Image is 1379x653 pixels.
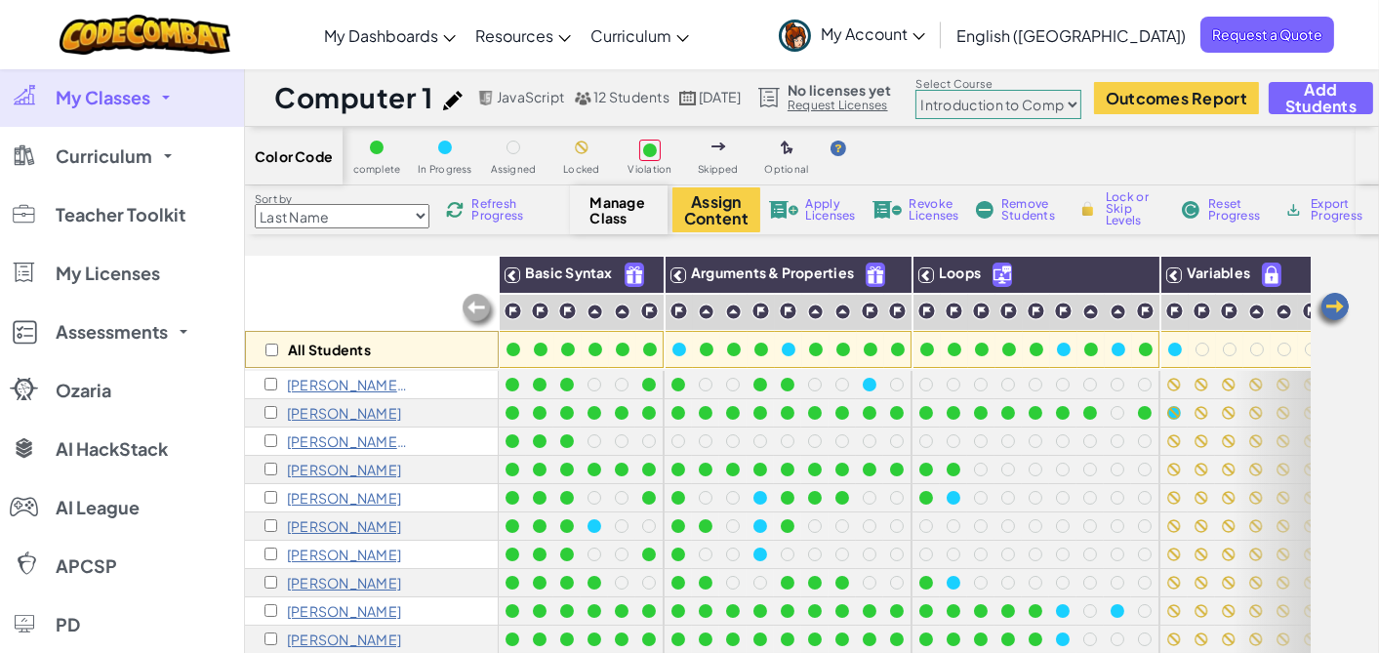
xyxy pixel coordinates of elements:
[976,201,994,219] img: IconRemoveStudents.svg
[679,91,697,105] img: calendar.svg
[1181,201,1200,219] img: IconReset.svg
[788,82,891,98] span: No licenses yet
[418,164,472,175] span: In Progress
[60,15,230,55] img: CodeCombat logo
[287,377,409,392] p: Jesus Castillo Romero
[628,164,671,175] span: Violation
[972,302,991,320] img: IconChallengeLevel.svg
[56,323,168,341] span: Assessments
[1193,302,1211,320] img: IconChallengeLevel.svg
[287,490,401,506] p: Elian Mayorga Benavides
[1269,82,1373,114] button: Add Students
[274,79,433,116] h1: Computer 1
[751,302,770,320] img: IconChallengeLevel.svg
[1285,81,1357,114] span: Add Students
[956,25,1186,46] span: English ([GEOGRAPHIC_DATA])
[563,164,599,175] span: Locked
[477,91,495,105] img: javascript.png
[861,302,879,320] img: IconChallengeLevel.svg
[531,302,549,320] img: IconChallengeLevel.svg
[314,9,466,61] a: My Dashboards
[1276,304,1292,320] img: IconPracticeLevel.svg
[287,603,401,619] p: Rafael Silva
[56,440,168,458] span: AI HackStack
[769,201,798,219] img: IconLicenseApply.svg
[1208,198,1267,222] span: Reset Progress
[640,302,659,320] img: IconChallengeLevel.svg
[56,382,111,399] span: Ozaria
[56,147,152,165] span: Curriculum
[475,25,553,46] span: Resources
[56,265,160,282] span: My Licenses
[443,91,463,110] img: iconPencil.svg
[593,88,669,105] span: 12 Students
[781,141,793,156] img: IconOptionalLevel.svg
[56,89,150,106] span: My Classes
[1200,17,1334,53] a: Request a Quote
[939,264,981,281] span: Loops
[466,9,581,61] a: Resources
[779,20,811,52] img: avatar
[324,25,438,46] span: My Dashboards
[1110,304,1126,320] img: IconPracticeLevel.svg
[1263,264,1280,286] img: IconPaidLevel.svg
[807,304,824,320] img: IconPracticeLevel.svg
[779,302,797,320] img: IconChallengeLevel.svg
[1313,291,1352,330] img: Arrow_Left.png
[834,304,851,320] img: IconPracticeLevel.svg
[497,88,564,105] span: JavaScript
[287,433,409,449] p: Juan Flores Naranjo
[1284,201,1303,219] img: IconArchive.svg
[56,499,140,516] span: AI League
[1136,302,1155,320] img: IconChallengeLevel.svg
[287,405,401,421] p: Daniel Decoteau
[806,198,856,222] span: Apply Licenses
[460,292,499,331] img: Arrow_Left_Inactive.png
[1311,198,1370,222] span: Export Progress
[994,264,1011,286] img: IconUnlockWithCall.svg
[626,264,643,286] img: IconFreeLevelv2.svg
[287,632,401,647] p: Victor Soto
[831,141,846,156] img: IconHint.svg
[917,302,936,320] img: IconChallengeLevel.svg
[910,198,959,222] span: Revoke Licenses
[558,302,577,320] img: IconChallengeLevel.svg
[698,164,739,175] span: Skipped
[888,302,907,320] img: IconChallengeLevel.svg
[1165,302,1184,320] img: IconChallengeLevel.svg
[691,264,854,281] span: Arguments & Properties
[1248,304,1265,320] img: IconPracticeLevel.svg
[1082,304,1099,320] img: IconPracticeLevel.svg
[287,462,401,477] p: Elvis Linares
[287,575,401,591] p: Juan Rodriguez Lopez
[590,194,648,225] span: Manage Class
[1106,191,1163,226] span: Lock or Skip Levels
[1094,82,1259,114] a: Outcomes Report
[446,201,464,219] img: IconReload.svg
[945,302,963,320] img: IconChallengeLevel.svg
[915,76,1081,92] label: Select Course
[574,91,591,105] img: MultipleUsers.png
[255,191,429,207] label: Sort by
[1302,302,1320,320] img: IconChallengeLevel.svg
[590,25,671,46] span: Curriculum
[821,23,925,44] span: My Account
[1220,302,1238,320] img: IconChallengeLevel.svg
[1001,198,1060,222] span: Remove Students
[288,342,371,357] p: All Students
[947,9,1196,61] a: English ([GEOGRAPHIC_DATA])
[999,302,1018,320] img: IconChallengeLevel.svg
[711,143,726,150] img: IconSkippedLevel.svg
[672,187,760,232] button: Assign Content
[287,518,401,534] p: Madeline Rivera-Marin
[1077,200,1098,218] img: IconLock.svg
[867,264,884,286] img: IconFreeLevelv2.svg
[769,4,935,65] a: My Account
[872,201,902,219] img: IconLicenseRevoke.svg
[699,88,741,105] span: [DATE]
[581,9,699,61] a: Curriculum
[287,547,401,562] p: Sebastian Rodriguez
[725,304,742,320] img: IconPracticeLevel.svg
[1027,302,1045,320] img: IconChallengeLevel.svg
